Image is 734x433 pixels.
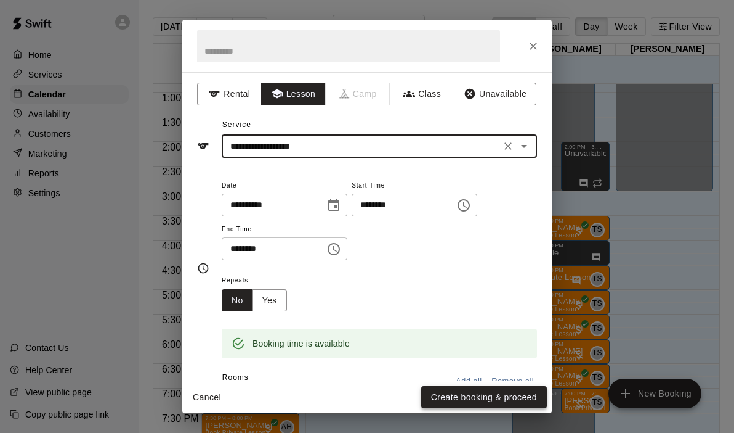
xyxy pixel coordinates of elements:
[390,83,454,105] button: Class
[522,35,544,57] button: Close
[261,83,326,105] button: Lesson
[222,373,249,382] span: Rooms
[421,386,547,409] button: Create booking & proceed
[499,138,517,155] button: Clear
[222,178,347,194] span: Date
[488,372,537,391] button: Remove all
[222,221,347,238] span: End Time
[197,262,209,274] svg: Timing
[321,193,346,218] button: Choose date, selected date is Sep 11, 2025
[321,237,346,262] button: Choose time, selected time is 5:30 PM
[252,332,350,355] div: Booking time is available
[222,273,297,289] span: Repeats
[454,83,536,105] button: Unavailable
[352,178,477,194] span: Start Time
[222,289,253,312] button: No
[451,193,476,218] button: Choose time, selected time is 5:00 PM
[515,138,533,155] button: Open
[252,289,287,312] button: Yes
[449,372,488,391] button: Add all
[187,386,227,409] button: Cancel
[222,120,251,129] span: Service
[326,83,390,105] span: Camps can only be created in the Services page
[222,289,287,312] div: outlined button group
[197,83,262,105] button: Rental
[197,140,209,152] svg: Service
